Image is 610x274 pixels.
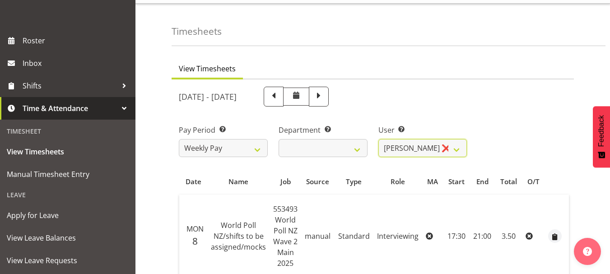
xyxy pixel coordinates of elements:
span: Role [391,176,405,187]
img: help-xxl-2.png [583,247,592,256]
span: Total [500,176,517,187]
span: Type [346,176,362,187]
span: Shifts [23,79,117,93]
span: Roster [23,34,131,47]
span: View Leave Balances [7,231,129,245]
a: View Timesheets [2,140,133,163]
span: Feedback [597,115,605,147]
label: User [378,125,467,135]
a: Manual Timesheet Entry [2,163,133,186]
a: View Leave Requests [2,249,133,272]
span: Manual Timesheet Entry [7,167,129,181]
span: View Timesheets [7,145,129,158]
div: Timesheet [2,122,133,140]
h4: Timesheets [172,26,222,37]
a: View Leave Balances [2,227,133,249]
span: Interviewing [377,231,419,241]
span: Name [228,176,248,187]
span: 553493 World Poll NZ Wave 2 Main 2025 [273,204,298,268]
span: manual [305,231,331,241]
label: Department [279,125,368,135]
span: Date [186,176,201,187]
span: Time & Attendance [23,102,117,115]
span: Mon [186,224,204,234]
span: Inbox [23,56,131,70]
span: Apply for Leave [7,209,129,222]
a: Apply for Leave [2,204,133,227]
h5: [DATE] - [DATE] [179,92,237,102]
div: Leave [2,186,133,204]
button: Feedback - Show survey [593,106,610,167]
span: Job [280,176,291,187]
span: View Leave Requests [7,254,129,267]
span: World Poll NZ/shifts to be assigned/mocks [211,220,266,252]
span: End [476,176,489,187]
span: O/T [527,176,540,187]
span: MA [427,176,438,187]
span: View Timesheets [179,63,236,74]
span: Start [448,176,465,187]
span: Source [306,176,329,187]
label: Pay Period [179,125,268,135]
span: 8 [192,235,198,247]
